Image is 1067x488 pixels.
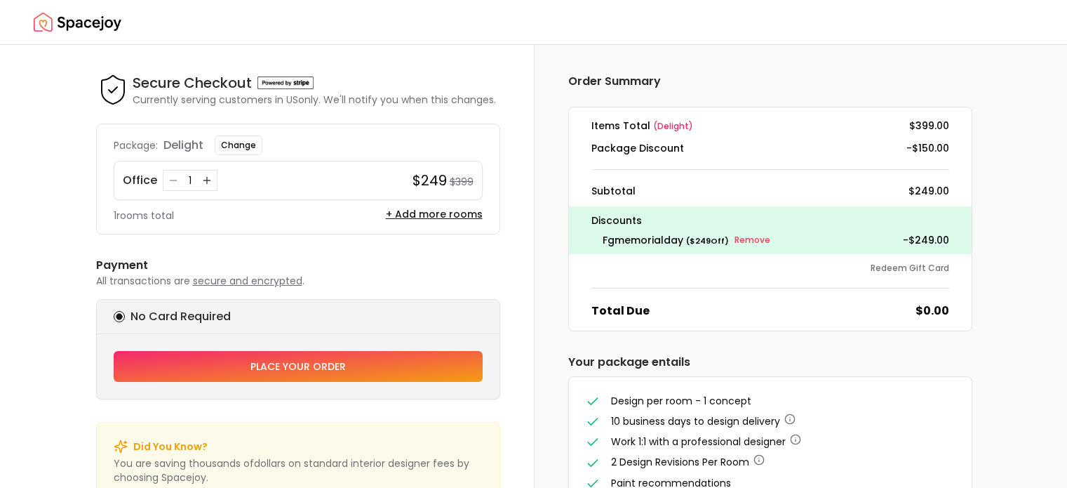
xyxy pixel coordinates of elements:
[114,209,174,223] p: 1 rooms total
[123,172,157,189] p: Office
[114,456,483,484] p: You are saving thousands of dollar s on standard interior designer fees by choosing Spacejoy.
[215,136,262,155] button: Change
[183,173,197,187] div: 1
[591,212,949,229] p: Discounts
[908,184,949,198] dd: $249.00
[903,232,949,249] p: - $249.00
[611,455,749,469] span: 2 Design Revisions Per Room
[166,173,180,187] button: Decrease quantity for Office
[611,414,780,428] span: 10 business days to design delivery
[909,119,949,133] dd: $399.00
[568,73,972,90] h6: Order Summary
[686,235,729,246] small: ( $ 249 Off)
[200,173,214,187] button: Increase quantity for Office
[114,351,483,382] button: Place your order
[591,303,650,319] dt: Total Due
[96,257,500,274] h6: Payment
[96,274,500,288] p: All transactions are .
[450,175,474,189] small: $399
[34,8,121,37] a: Spacejoy
[653,120,693,132] span: ( delight )
[133,440,208,454] p: Did You Know?
[133,73,252,93] h4: Secure Checkout
[871,263,949,274] button: Redeem Gift Card
[386,207,483,221] button: + Add more rooms
[906,141,949,155] dd: -$150.00
[34,8,121,37] img: Spacejoy Logo
[611,394,751,408] span: Design per room - 1 concept
[734,235,770,246] small: Remove
[163,137,203,154] p: delight
[591,184,636,198] dt: Subtotal
[915,303,949,319] dd: $0.00
[412,171,447,190] h4: $249
[130,308,231,325] h6: No Card Required
[568,354,972,371] h6: Your package entails
[603,233,683,247] span: fgmemorialday
[193,274,302,288] span: secure and encrypted
[133,93,496,107] p: Currently serving customers in US only. We'll notify you when this changes.
[114,138,158,152] p: Package:
[591,141,684,155] dt: Package Discount
[591,119,693,133] dt: Items Total
[611,435,786,449] span: Work 1:1 with a professional designer
[257,77,314,89] img: Powered by stripe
